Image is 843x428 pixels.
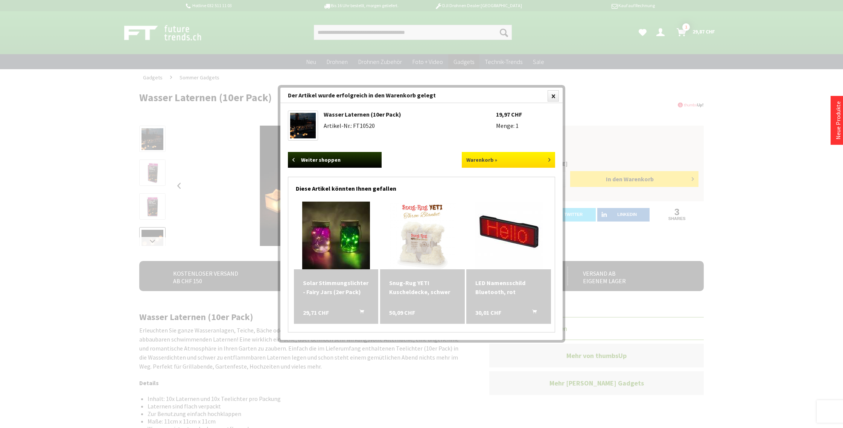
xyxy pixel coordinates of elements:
img: LED Namensschild Bluetooth, rot [475,202,543,269]
li: 19,97 CHF [496,111,555,118]
button: In den Warenkorb [523,308,541,318]
div: Diese Artikel könnten Ihnen gefallen [296,177,547,196]
div: Solar Stimmungslichter - Fairy Jars (2er Pack) [303,278,370,296]
a: Wasser Laternen (10er Pack) [324,111,401,118]
a: LED Namensschild Bluetooth, rot 30,01 CHF In den Warenkorb [475,278,542,296]
div: Der Artikel wurde erfolgreich in den Warenkorb gelegt [280,88,563,103]
div: LED Namensschild Bluetooth, rot [475,278,542,296]
img: Wasser Laternen (10er Pack) [290,113,316,138]
a: Snug-Rug YETI Kuscheldecke, schwer 50,09 CHF [389,278,456,296]
a: Warenkorb » [462,152,555,168]
span: 50,09 CHF [389,308,415,317]
img: Snug-Rug YETI Kuscheldecke, schwer [388,202,456,269]
a: Neue Produkte [834,101,842,140]
a: Solar Stimmungslichter - Fairy Jars (2er Pack) 29,71 CHF In den Warenkorb [303,278,370,296]
button: In den Warenkorb [350,308,368,318]
li: Artikel-Nr.: FT10520 [324,122,496,129]
li: Menge: 1 [496,122,555,129]
div: Snug-Rug YETI Kuscheldecke, schwer [389,278,456,296]
a: Weiter shoppen [288,152,382,168]
span: 29,71 CHF [303,308,329,317]
img: Solar Stimmungslichter - Fairy Jars (2er Pack) [302,202,370,269]
span: 30,01 CHF [475,308,501,317]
